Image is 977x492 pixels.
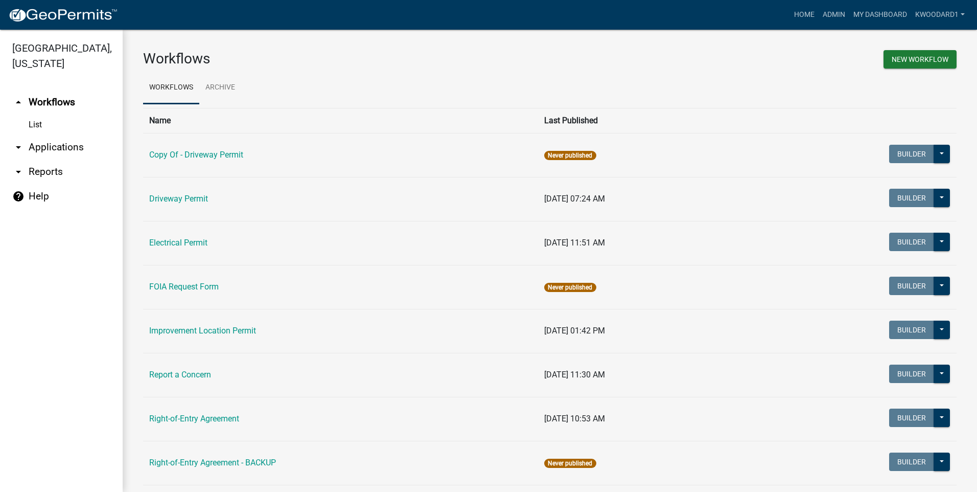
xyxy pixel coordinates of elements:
[149,150,243,160] a: Copy Of - Driveway Permit
[889,233,934,251] button: Builder
[889,277,934,295] button: Builder
[538,108,746,133] th: Last Published
[544,370,605,379] span: [DATE] 11:30 AM
[883,50,957,69] button: New Workflow
[889,409,934,427] button: Builder
[544,151,596,160] span: Never published
[12,166,25,178] i: arrow_drop_down
[12,190,25,203] i: help
[143,72,199,104] a: Workflows
[889,321,934,339] button: Builder
[889,453,934,471] button: Builder
[149,414,239,423] a: Right-of-Entry Agreement
[544,238,605,248] span: [DATE] 11:51 AM
[149,282,219,292] a: FOIA Request Form
[544,326,605,336] span: [DATE] 01:42 PM
[790,5,819,25] a: Home
[544,414,605,423] span: [DATE] 10:53 AM
[143,50,542,68] h3: Workflows
[889,189,934,207] button: Builder
[12,96,25,108] i: arrow_drop_up
[149,326,256,336] a: Improvement Location Permit
[819,5,849,25] a: Admin
[12,141,25,153] i: arrow_drop_down
[199,72,241,104] a: Archive
[849,5,911,25] a: My Dashboard
[544,283,596,292] span: Never published
[889,145,934,163] button: Builder
[149,370,211,379] a: Report a Concern
[544,194,605,204] span: [DATE] 07:24 AM
[544,459,596,468] span: Never published
[143,108,538,133] th: Name
[149,238,207,248] a: Electrical Permit
[149,194,208,204] a: Driveway Permit
[889,365,934,383] button: Builder
[911,5,969,25] a: kwoodard1
[149,458,276,467] a: Right-of-Entry Agreement - BACKUP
